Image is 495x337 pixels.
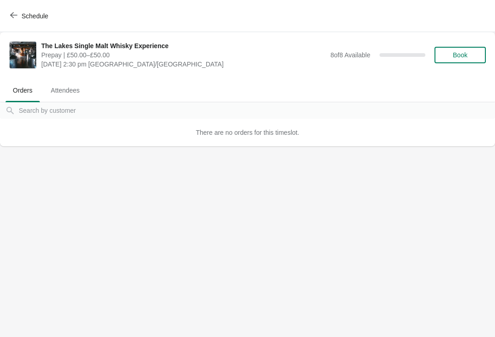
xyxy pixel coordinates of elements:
[41,50,326,60] span: Prepay | £50.00–£50.00
[10,42,36,68] img: The Lakes Single Malt Whisky Experience
[18,102,495,119] input: Search by customer
[5,82,40,99] span: Orders
[196,129,299,136] span: There are no orders for this timeslot.
[5,8,55,24] button: Schedule
[44,82,87,99] span: Attendees
[453,51,467,59] span: Book
[41,60,326,69] span: [DATE] 2:30 pm [GEOGRAPHIC_DATA]/[GEOGRAPHIC_DATA]
[41,41,326,50] span: The Lakes Single Malt Whisky Experience
[330,51,370,59] span: 8 of 8 Available
[434,47,486,63] button: Book
[22,12,48,20] span: Schedule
